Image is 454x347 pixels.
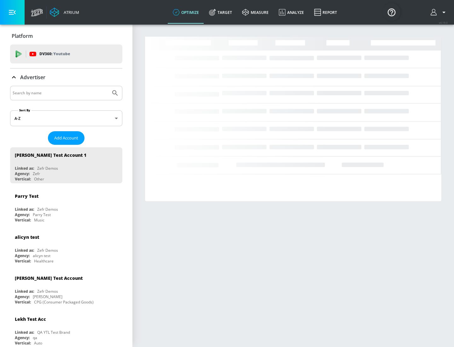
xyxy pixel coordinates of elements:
div: [PERSON_NAME] Test Account 1 [15,152,86,158]
div: CPG (Consumer Packaged Goods) [34,299,94,305]
div: Linked as: [15,289,34,294]
label: Sort By [18,108,32,112]
p: Platform [12,32,33,39]
div: Agency: [15,253,30,258]
div: Agency: [15,335,30,340]
div: [PERSON_NAME] [33,294,62,299]
div: alicyn testLinked as:Zefr DemosAgency:alicyn testVertical:Healthcare [10,229,122,265]
div: Platform [10,27,122,45]
div: Lekh Test Acc [15,316,46,322]
div: Healthcare [34,258,54,264]
div: Zefr Demos [37,166,58,171]
div: Atrium [61,9,79,15]
div: [PERSON_NAME] Test AccountLinked as:Zefr DemosAgency:[PERSON_NAME]Vertical:CPG (Consumer Packaged... [10,270,122,306]
div: QA YTL Test Brand [37,330,70,335]
span: Add Account [54,134,78,142]
div: Agency: [15,171,30,176]
div: Zefr Demos [37,248,58,253]
div: Zefr Demos [37,289,58,294]
button: Add Account [48,131,84,145]
div: Advertiser [10,68,122,86]
div: Linked as: [15,248,34,253]
div: Music [34,217,44,223]
div: Parry TestLinked as:Zefr DemosAgency:Parry TestVertical:Music [10,188,122,224]
div: Agency: [15,212,30,217]
a: optimize [168,1,204,24]
div: Vertical: [15,340,31,346]
div: alicyn test [33,253,50,258]
div: Linked as: [15,330,34,335]
div: [PERSON_NAME] Test Account [15,275,83,281]
div: Vertical: [15,258,31,264]
div: Other [34,176,44,182]
a: Target [204,1,237,24]
div: Vertical: [15,299,31,305]
p: Advertiser [20,74,45,81]
div: Vertical: [15,217,31,223]
div: Zefr [33,171,40,176]
div: Vertical: [15,176,31,182]
input: Search by name [13,89,108,97]
p: DV360: [39,50,70,57]
div: Linked as: [15,207,34,212]
a: measure [237,1,274,24]
div: A-Z [10,110,122,126]
div: [PERSON_NAME] Test Account 1Linked as:Zefr DemosAgency:ZefrVertical:Other [10,147,122,183]
div: Zefr Demos [37,207,58,212]
a: Report [309,1,342,24]
a: Atrium [50,8,79,17]
p: Youtube [53,50,70,57]
div: Parry Test [15,193,38,199]
div: Parry Test [33,212,51,217]
div: Agency: [15,294,30,299]
div: qa [33,335,37,340]
div: DV360: Youtube [10,44,122,63]
span: v 4.19.0 [439,21,448,24]
div: Linked as: [15,166,34,171]
a: Analyze [274,1,309,24]
button: Open Resource Center [383,3,400,21]
div: Auto [34,340,42,346]
div: alicyn test [15,234,39,240]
